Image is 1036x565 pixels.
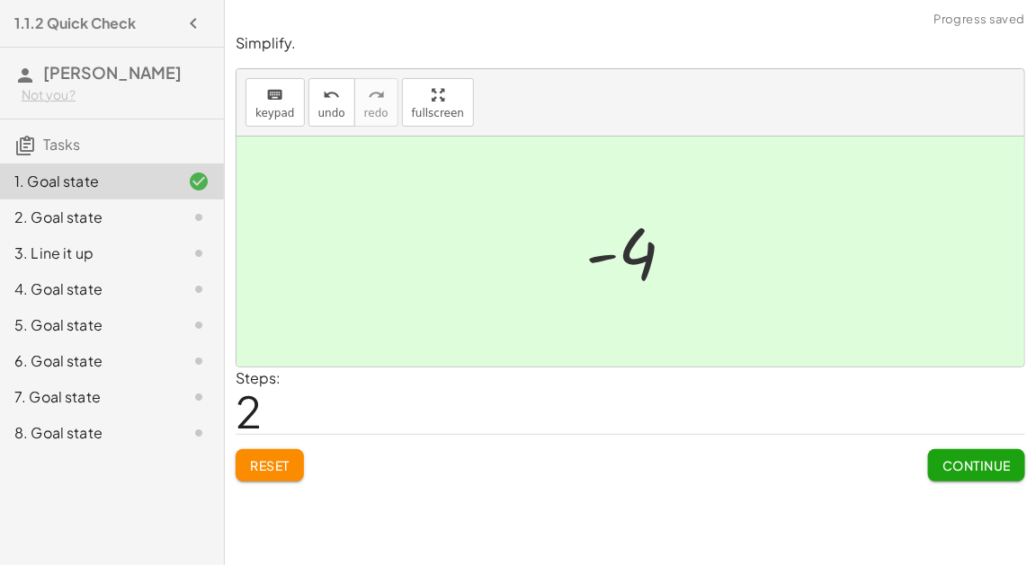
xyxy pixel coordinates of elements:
i: undo [323,84,340,106]
i: Task not started. [188,314,210,336]
i: Task not started. [188,278,210,300]
span: Reset [250,457,290,473]
i: Task not started. [188,350,210,372]
i: Task not started. [188,207,210,228]
div: 8. Goal state [14,422,159,444]
span: redo [364,107,388,119]
div: 2. Goal state [14,207,159,228]
div: 7. Goal state [14,386,159,408]
i: Task not started. [188,243,210,264]
div: Not you? [22,86,210,104]
i: Task finished and correct. [188,171,210,192]
span: Tasks [43,135,80,154]
span: fullscreen [412,107,464,119]
h4: 1.1.2 Quick Check [14,13,136,34]
button: redoredo [354,78,398,127]
button: undoundo [308,78,355,127]
span: [PERSON_NAME] [43,62,182,83]
span: Continue [942,457,1011,473]
i: Task not started. [188,422,210,444]
i: keyboard [266,84,283,106]
label: Steps: [236,368,281,387]
div: 6. Goal state [14,350,159,372]
div: 5. Goal state [14,314,159,336]
span: Progress saved [934,11,1025,29]
div: 4. Goal state [14,278,159,300]
i: redo [368,84,385,106]
div: 1. Goal state [14,171,159,192]
p: Simplify. [236,33,1025,54]
span: undo [318,107,345,119]
button: fullscreen [402,78,474,127]
div: 3. Line it up [14,243,159,264]
button: Reset [236,449,304,481]
button: Continue [928,449,1025,481]
i: Task not started. [188,386,210,408]
button: keyboardkeypad [246,78,305,127]
span: 2 [236,384,262,438]
span: keypad [255,107,295,119]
